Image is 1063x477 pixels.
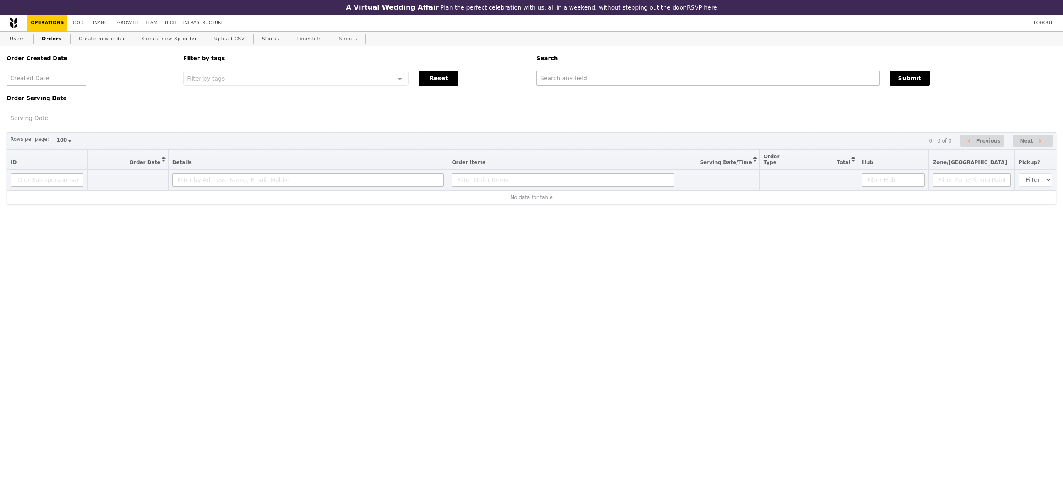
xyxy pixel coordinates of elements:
[976,136,1001,146] span: Previous
[172,160,192,165] span: Details
[1020,136,1033,146] span: Next
[39,32,65,47] a: Orders
[890,71,930,86] button: Submit
[336,32,361,47] a: Shouts
[764,154,780,165] span: Order Type
[139,32,201,47] a: Create new 3p order
[10,17,17,28] img: Grain logo
[183,55,527,61] h5: Filter by tags
[1013,135,1053,147] button: Next
[27,15,67,31] a: Operations
[862,160,873,165] span: Hub
[87,15,114,31] a: Finance
[7,95,173,101] h5: Order Serving Date
[11,194,1052,200] div: No data for table
[960,135,1004,147] button: Previous
[161,15,180,31] a: Tech
[172,173,444,187] input: Filter by Address, Name, Email, Mobile
[259,32,283,47] a: Stocks
[67,15,87,31] a: Food
[452,173,674,187] input: Filter Order Items
[1031,15,1056,31] a: Logout
[141,15,161,31] a: Team
[114,15,142,31] a: Growth
[7,111,86,125] input: Serving Date
[452,160,485,165] span: Order Items
[933,173,1011,187] input: Filter Zone/Pickup Point
[292,3,771,11] div: Plan the perfect celebration with us, all in a weekend, without stepping out the door.
[862,173,925,187] input: Filter Hub
[687,4,717,11] a: RSVP here
[933,160,1007,165] span: Zone/[GEOGRAPHIC_DATA]
[11,173,83,187] input: ID or Salesperson name
[419,71,458,86] button: Reset
[929,138,951,144] div: 0 - 0 of 0
[7,71,86,86] input: Created Date
[187,74,225,82] span: Filter by tags
[11,160,17,165] span: ID
[293,32,325,47] a: Timeslots
[10,135,49,143] label: Rows per page:
[1019,160,1040,165] span: Pickup?
[180,15,228,31] a: Infrastructure
[346,3,438,11] h3: A Virtual Wedding Affair
[7,32,28,47] a: Users
[7,55,173,61] h5: Order Created Date
[76,32,129,47] a: Create new order
[536,71,880,86] input: Search any field
[536,55,1056,61] h5: Search
[211,32,248,47] a: Upload CSV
